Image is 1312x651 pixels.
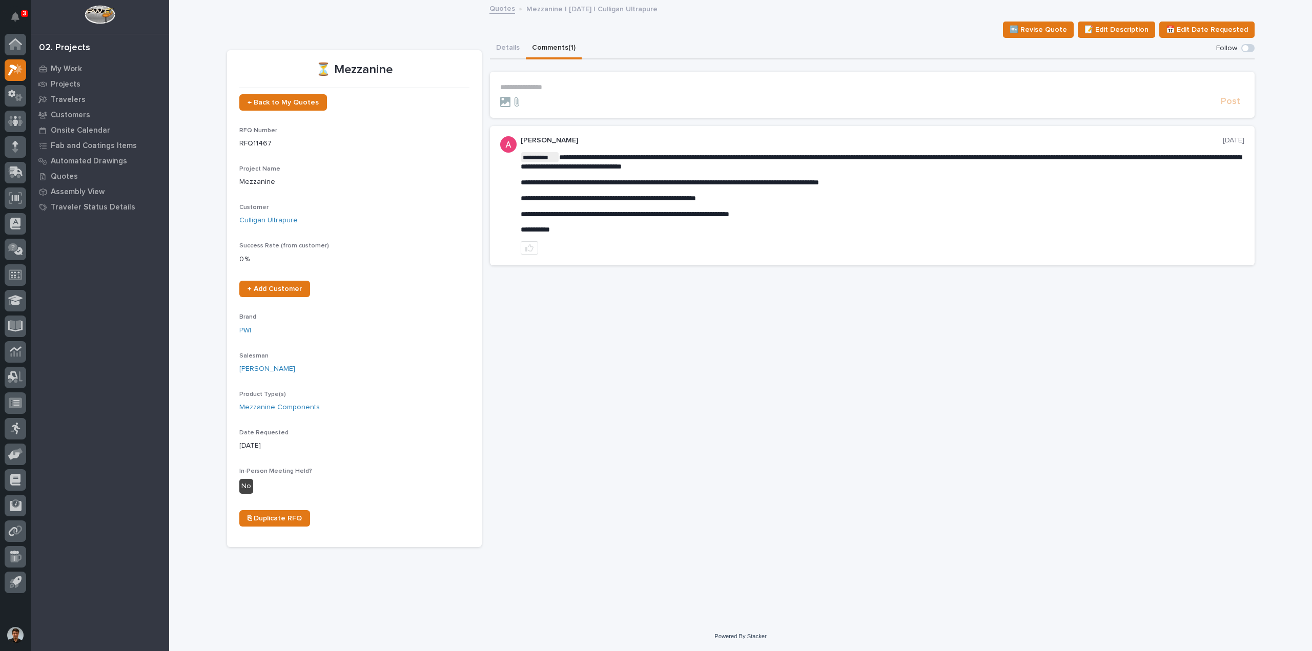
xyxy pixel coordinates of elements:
p: Mezzanine [239,177,469,187]
button: 📝 Edit Description [1078,22,1155,38]
span: 📝 Edit Description [1084,24,1149,36]
a: ⎘ Duplicate RFQ [239,510,310,527]
a: Quotes [31,169,169,184]
a: Powered By Stacker [714,633,766,639]
p: Assembly View [51,187,105,197]
div: No [239,479,253,494]
p: Fab and Coatings Items [51,141,137,151]
a: Projects [31,76,169,92]
a: [PERSON_NAME] [239,364,295,374]
a: Assembly View [31,184,169,199]
a: Customers [31,107,169,122]
p: Traveler Status Details [51,203,135,212]
p: Follow [1216,44,1237,53]
span: 📅 Edit Date Requested [1166,24,1248,36]
a: Mezzanine Components [239,402,320,413]
a: Traveler Status Details [31,199,169,215]
button: Notifications [5,6,26,28]
button: Details [490,38,526,59]
p: ⏳ Mezzanine [239,62,469,77]
span: 🆕 Revise Quote [1010,24,1067,36]
span: ← Back to My Quotes [248,99,319,106]
p: Automated Drawings [51,157,127,166]
span: + Add Customer [248,285,302,292]
span: Product Type(s) [239,391,286,397]
span: Date Requested [239,430,289,436]
p: [DATE] [239,440,469,451]
a: Automated Drawings [31,153,169,169]
p: [DATE] [1223,136,1244,145]
button: users-avatar [5,624,26,646]
p: [PERSON_NAME] [521,136,1223,145]
a: Onsite Calendar [31,122,169,138]
span: ⎘ Duplicate RFQ [248,515,302,522]
a: Culligan Ultrapure [239,215,298,226]
span: Salesman [239,353,269,359]
a: Travelers [31,92,169,107]
img: ACg8ocKcMZQ4tabbC1K-lsv7XHeQNnaFu4gsgPufzKnNmz0_a9aUSA=s96-c [500,136,517,153]
p: 0 % [239,254,469,265]
p: Travelers [51,95,86,104]
span: Brand [239,314,256,320]
p: Projects [51,80,80,89]
a: + Add Customer [239,281,310,297]
button: 📅 Edit Date Requested [1159,22,1255,38]
span: Post [1221,96,1240,108]
button: Post [1217,96,1244,108]
p: My Work [51,65,82,74]
a: ← Back to My Quotes [239,94,327,111]
p: Quotes [51,172,78,181]
span: RFQ Number [239,128,277,134]
button: Comments (1) [526,38,582,59]
span: Success Rate (from customer) [239,243,329,249]
img: Workspace Logo [85,5,115,24]
span: In-Person Meeting Held? [239,468,312,474]
a: Quotes [489,2,515,14]
a: PWI [239,325,251,336]
span: Project Name [239,166,280,172]
span: Customer [239,204,269,211]
a: My Work [31,61,169,76]
p: Customers [51,111,90,120]
p: 3 [23,10,26,17]
div: 02. Projects [39,43,90,54]
p: Onsite Calendar [51,126,110,135]
button: like this post [521,241,538,255]
p: RFQ11467 [239,138,469,149]
div: Notifications3 [13,12,26,29]
a: Fab and Coatings Items [31,138,169,153]
button: 🆕 Revise Quote [1003,22,1074,38]
p: Mezzanine | [DATE] | Culligan Ultrapure [526,3,658,14]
